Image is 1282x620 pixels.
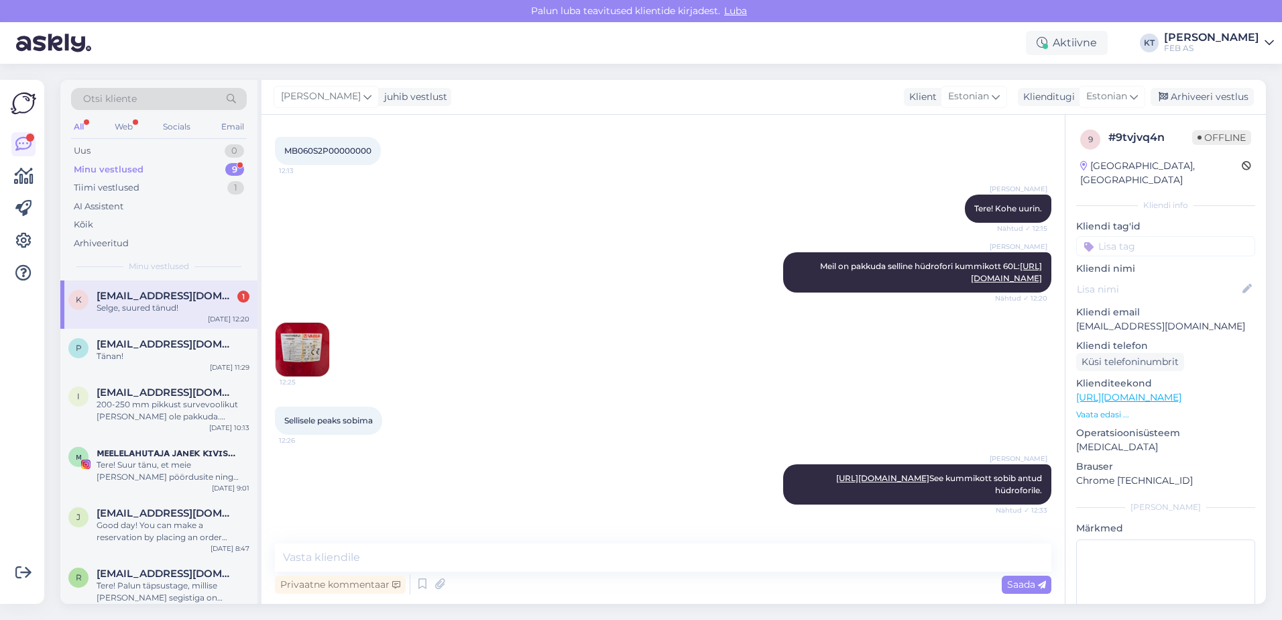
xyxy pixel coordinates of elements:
[280,377,330,387] span: 12:25
[284,415,373,425] span: Sellisele peaks sobima
[1192,130,1251,145] span: Offline
[210,362,249,372] div: [DATE] 11:29
[97,302,249,314] div: Selge, suured tänud!
[1140,34,1159,52] div: KT
[83,92,137,106] span: Otsi kliente
[1026,31,1108,55] div: Aktiivne
[160,118,193,136] div: Socials
[379,90,447,104] div: juhib vestlust
[948,89,989,104] span: Estonian
[1077,282,1240,297] input: Lisa nimi
[209,423,249,433] div: [DATE] 10:13
[97,568,236,580] span: ragnar.jaago1997@gmail.com
[208,314,249,324] div: [DATE] 12:20
[225,144,244,158] div: 0
[211,544,249,554] div: [DATE] 8:47
[1076,376,1255,391] p: Klienditeekond
[97,350,249,362] div: Tänan!
[1076,353,1184,371] div: Küsi telefoninumbrit
[97,519,249,544] div: Good day! You can make a reservation by placing an order through the online store and selecting a...
[904,90,937,104] div: Klient
[1076,236,1255,256] input: Lisa tag
[1076,391,1181,403] a: [URL][DOMAIN_NAME]
[225,163,244,176] div: 9
[97,459,249,483] div: Tere! Suur tänu, et meie [PERSON_NAME] pöördusite ning oma ideed jagasite! Meil on hetkel turundu...
[974,203,1042,213] span: Tere! Kohe uurin.
[129,260,189,272] span: Minu vestlused
[1076,474,1255,488] p: Chrome [TECHNICAL_ID]
[279,166,329,176] span: 12:13
[1076,339,1255,353] p: Kliendi telefon
[212,483,249,493] div: [DATE] 9:01
[76,452,82,462] span: ᴍ
[1080,159,1242,187] div: [GEOGRAPHIC_DATA], [GEOGRAPHIC_DATA]
[76,343,82,353] span: p
[990,454,1047,464] span: [PERSON_NAME]
[836,473,1044,495] span: See kummikott sobib antud hüdroforile.
[1164,32,1259,43] div: [PERSON_NAME]
[1076,305,1255,319] p: Kliendi email
[76,295,82,305] span: k
[1076,440,1255,454] p: [MEDICAL_DATA]
[279,435,329,446] span: 12:26
[74,237,129,250] div: Arhiveeritud
[74,144,91,158] div: Uus
[76,572,82,582] span: r
[1076,521,1255,535] p: Märkmed
[990,242,1047,252] span: [PERSON_NAME]
[97,290,236,302] span: kerto.parl@gmail.com
[237,291,249,303] div: 1
[990,184,1047,194] span: [PERSON_NAME]
[281,89,361,104] span: [PERSON_NAME]
[11,91,36,116] img: Askly Logo
[836,473,929,483] a: [URL][DOMAIN_NAME]
[1151,88,1254,106] div: Arhiveeri vestlus
[1108,130,1192,146] div: # 9tvjvq4n
[97,507,236,519] span: justparadise5@gmail.com
[995,293,1047,303] span: Nähtud ✓ 12:20
[276,323,329,376] img: Attachment
[74,163,143,176] div: Minu vestlused
[1076,199,1255,211] div: Kliendi info
[1164,43,1259,54] div: FEB AS
[720,5,751,17] span: Luba
[71,118,86,136] div: All
[1086,89,1127,104] span: Estonian
[219,118,247,136] div: Email
[1076,409,1255,421] p: Vaata edasi ...
[1076,501,1255,513] div: [PERSON_NAME]
[1018,90,1075,104] div: Klienditugi
[77,391,80,401] span: i
[997,223,1047,234] span: Nähtud ✓ 12:15
[1076,460,1255,474] p: Brauser
[76,512,80,522] span: j
[97,399,249,423] div: 200-250 mm pikkust survevoolikut [PERSON_NAME] ole pakkuda. Pakkuda oleks 300 mm 1/2"sk ja 3/8" s...
[97,338,236,350] span: pullerits@gmail.com
[1076,219,1255,234] p: Kliendi tag'id
[97,580,249,604] div: Tere! Palun täpsustage, millise [PERSON_NAME] segistiga on täpsemalt tegu?
[1088,134,1093,144] span: 9
[97,447,236,459] span: ᴍᴇᴇʟᴇʟᴀʜᴜᴛᴀᴊᴀ ᴊᴀɴᴇᴋ ᴋɪᴠɪꜱᴀʟᴜ
[1076,262,1255,276] p: Kliendi nimi
[74,200,123,213] div: AI Assistent
[74,181,139,195] div: Tiimi vestlused
[1076,426,1255,440] p: Operatsioonisüsteem
[112,118,135,136] div: Web
[1007,578,1046,590] span: Saada
[284,146,371,156] span: MB060S2P00000000
[275,576,406,594] div: Privaatne kommentaar
[1164,32,1274,54] a: [PERSON_NAME]FEB AS
[1076,319,1255,333] p: [EMAIL_ADDRESS][DOMAIN_NAME]
[74,218,93,231] div: Kõik
[820,261,1042,283] span: Meil on pakkuda selline hüdrofori kummikott 60L:
[996,505,1047,515] span: Nähtud ✓ 12:33
[97,386,236,399] span: info.3ap@gmail.com
[227,181,244,195] div: 1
